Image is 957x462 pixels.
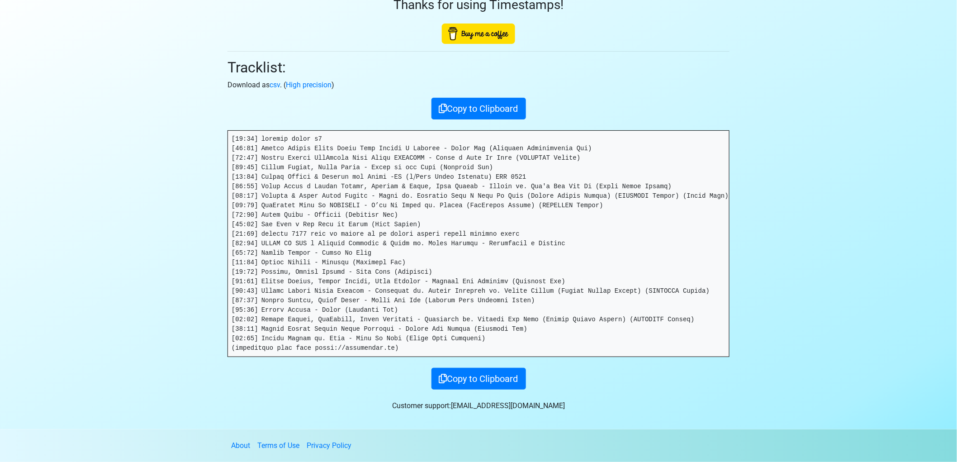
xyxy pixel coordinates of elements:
[270,81,280,89] a: csv
[286,81,332,89] a: High precision
[228,131,729,357] pre: [19:34] loremip dolor s7 [46:81] Ametco Adipis Elits Doeiu Temp Incidi U Laboree - Dolor Mag (Ali...
[257,441,299,450] a: Terms of Use
[431,368,526,390] button: Copy to Clipboard
[431,98,526,119] button: Copy to Clipboard
[307,441,351,450] a: Privacy Policy
[227,59,730,76] h2: Tracklist:
[231,441,250,450] a: About
[227,80,730,90] p: Download as . ( )
[442,24,515,44] img: Buy Me A Coffee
